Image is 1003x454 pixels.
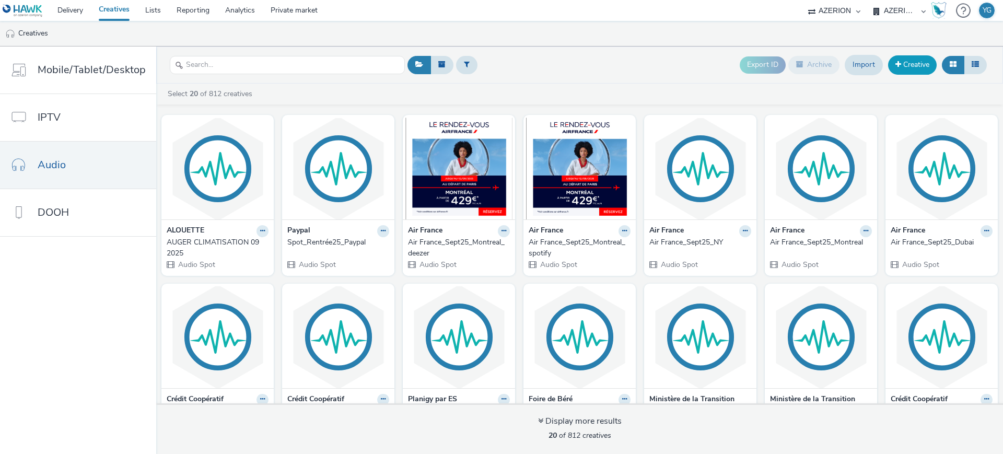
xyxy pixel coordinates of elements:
img: Air France_Sept25_Montreal_spotify visual [526,118,633,219]
div: YG [983,3,992,18]
img: EPIC FOIRE DE BERE_Audio_2908 visual [526,286,633,388]
img: audio [5,29,16,39]
img: AUGER CLIMATISATION 09 2025 visual [164,118,271,219]
img: Crédit_Coopératif_Septembre2025 visual [285,286,392,388]
strong: Air France [529,225,563,237]
strong: Foire de Béré [529,394,573,406]
span: Audio Spot [539,260,577,270]
strong: ALOUETTE [167,225,204,237]
strong: Planigy par ES [408,394,457,406]
strong: Paypal [287,225,310,237]
button: Table [964,56,987,74]
img: CréditCoopératif_Konbini visual [888,286,995,388]
span: Audio Spot [298,260,336,270]
a: Air France_Sept25_Dubai [891,237,993,248]
a: Select of 812 creatives [167,89,256,99]
div: Display more results [538,415,622,427]
span: Audio Spot [660,260,698,270]
a: Spot_Rentrée25_Paypal [287,237,389,248]
a: Hawk Academy [931,2,951,19]
strong: Air France [408,225,442,237]
a: AUGER CLIMATISATION 09 2025 [167,237,269,259]
a: Air France_Sept25_Montreal [770,237,872,248]
img: Air France_Sept25_Dubai visual [888,118,995,219]
img: Air France_Sept25_Montreal visual [767,118,874,219]
span: of 812 creatives [549,430,611,440]
img: Planigy par ÉS_Audio_01.09.2025 visual [405,286,512,388]
strong: Air France [649,225,684,237]
div: Air France_Sept25_Montreal_spotify [529,237,626,259]
span: Audio Spot [418,260,457,270]
span: Audio Spot [177,260,215,270]
button: Archive [788,56,839,74]
img: Min Transition Ecologique - Inondations - Masculin visual [647,286,754,388]
div: Air France_Sept25_Dubai [891,237,988,248]
img: TEST XML NO ADVERIFICATION AUDIO ADFORM visual [164,286,271,388]
input: Search... [170,56,405,74]
span: Audio [38,157,66,172]
div: Air France_Sept25_NY [649,237,747,248]
a: Import [845,55,883,75]
button: Grid [942,56,964,74]
img: undefined Logo [3,4,43,17]
strong: 20 [549,430,557,440]
img: Min Transition Ecologique - Inondations - Feminin visual [767,286,874,388]
strong: Air France [770,225,804,237]
strong: Ministère de la Transition Écologique [770,394,857,415]
span: Audio Spot [780,260,819,270]
div: Spot_Rentrée25_Paypal [287,237,385,248]
img: Spot_Rentrée25_Paypal visual [285,118,392,219]
div: Air France_Sept25_Montreal [770,237,868,248]
a: Air France_Sept25_Montreal_deezer [408,237,510,259]
span: DOOH [38,205,69,220]
img: Hawk Academy [931,2,947,19]
strong: Crédit Coopératif [287,394,344,406]
strong: Air France [891,225,925,237]
a: Creative [888,55,937,74]
span: Audio Spot [901,260,939,270]
img: Air France_Sept25_Montreal_deezer visual [405,118,512,219]
div: Air France_Sept25_Montreal_deezer [408,237,506,259]
span: Mobile/Tablet/Desktop [38,62,146,77]
strong: 20 [190,89,198,99]
span: IPTV [38,110,61,125]
button: Export ID [740,56,786,73]
strong: Ministère de la Transition Écologique [649,394,737,415]
a: Air France_Sept25_Montreal_spotify [529,237,631,259]
a: Air France_Sept25_NY [649,237,751,248]
img: Air France_Sept25_NY visual [647,118,754,219]
strong: Crédit Coopératif [167,394,224,406]
strong: Crédit Coopératif [891,394,948,406]
div: AUGER CLIMATISATION 09 2025 [167,237,264,259]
